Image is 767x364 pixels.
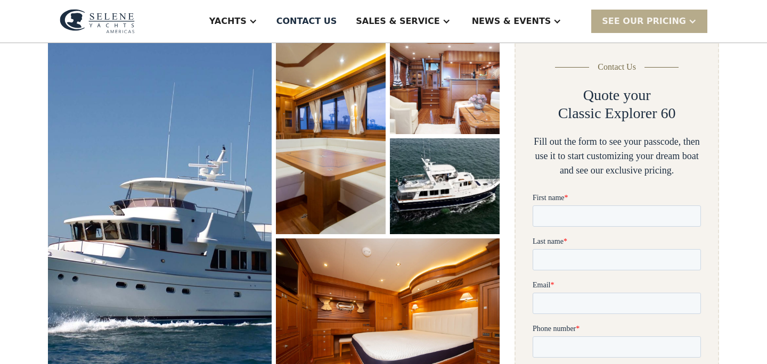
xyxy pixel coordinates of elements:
[356,15,439,28] div: Sales & Service
[591,10,707,32] div: SEE Our Pricing
[583,86,651,104] h2: Quote your
[533,135,701,178] div: Fill out the form to see your passcode, then use it to start customizing your dream boat and see ...
[472,15,551,28] div: News & EVENTS
[598,61,636,73] div: Contact Us
[558,104,676,122] h2: Classic Explorer 60
[390,38,500,134] a: open lightbox
[276,38,386,234] a: open lightbox
[209,15,247,28] div: Yachts
[60,9,135,34] img: logo
[276,15,337,28] div: Contact US
[390,138,500,234] a: open lightbox
[602,15,686,28] div: SEE Our Pricing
